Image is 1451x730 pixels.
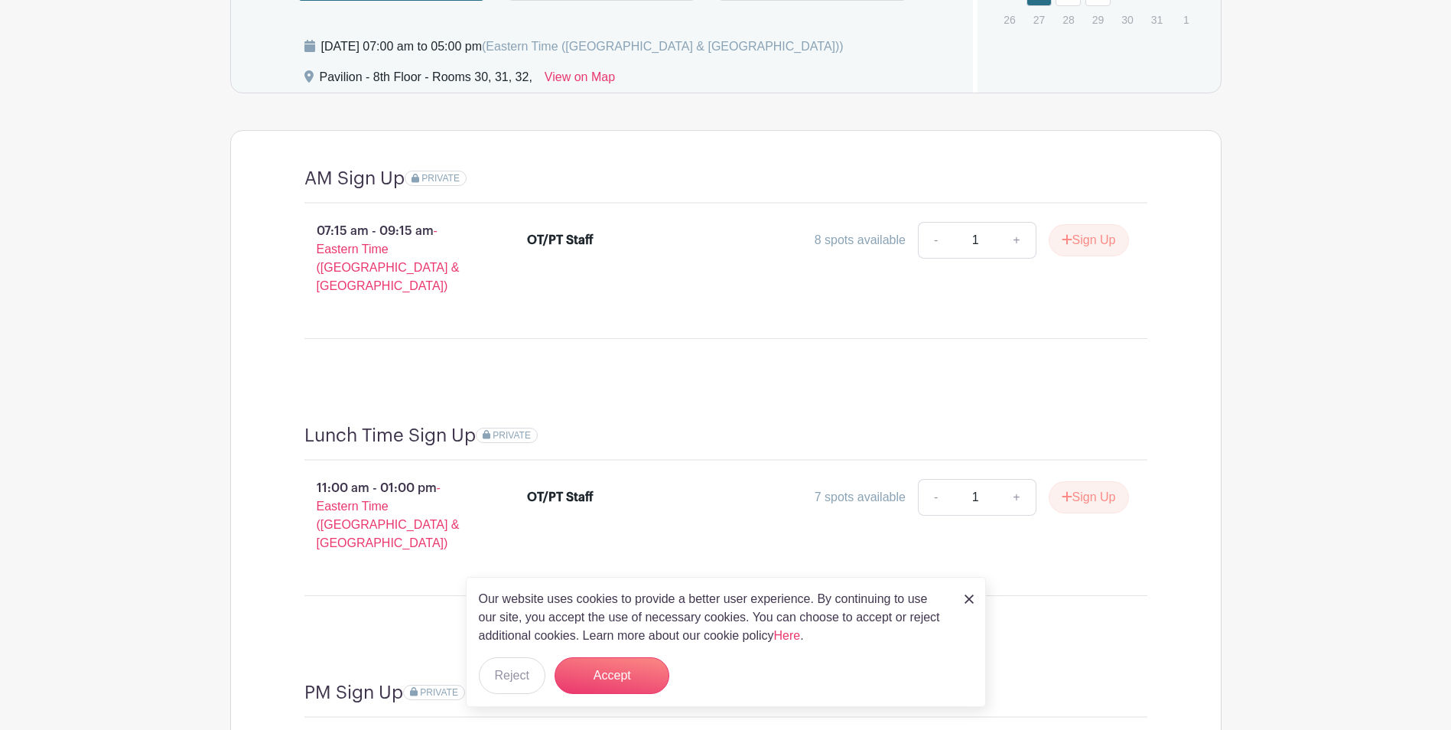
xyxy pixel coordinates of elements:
span: PRIVATE [493,430,531,441]
a: + [997,479,1036,516]
p: 26 [997,8,1022,31]
div: 7 spots available [815,488,906,507]
p: 1 [1173,8,1199,31]
p: 30 [1114,8,1140,31]
div: OT/PT Staff [527,231,594,249]
a: - [918,479,953,516]
a: - [918,222,953,259]
img: close_button-5f87c8562297e5c2d7936805f587ecaba9071eb48480494691a3f1689db116b3.svg [965,595,974,604]
button: Accept [555,657,669,694]
h4: PM Sign Up [304,682,403,704]
div: Pavilion - 8th Floor - Rooms 30, 31, 32, [320,68,532,93]
span: - Eastern Time ([GEOGRAPHIC_DATA] & [GEOGRAPHIC_DATA]) [317,224,460,292]
a: Here [774,629,801,642]
h4: Lunch Time Sign Up [304,425,476,447]
a: + [997,222,1036,259]
div: 8 spots available [815,231,906,249]
p: 27 [1026,8,1052,31]
button: Sign Up [1049,481,1129,513]
div: [DATE] 07:00 am to 05:00 pm [321,37,844,56]
p: 07:15 am - 09:15 am [280,216,503,301]
a: View on Map [545,68,615,93]
span: PRIVATE [421,173,460,184]
button: Reject [479,657,545,694]
p: 11:00 am - 01:00 pm [280,473,503,559]
h4: AM Sign Up [304,168,405,190]
span: PRIVATE [420,687,458,698]
p: 31 [1144,8,1170,31]
div: OT/PT Staff [527,488,594,507]
span: (Eastern Time ([GEOGRAPHIC_DATA] & [GEOGRAPHIC_DATA])) [482,40,844,53]
p: Our website uses cookies to provide a better user experience. By continuing to use our site, you ... [479,590,948,645]
button: Sign Up [1049,224,1129,256]
p: 29 [1085,8,1111,31]
span: - Eastern Time ([GEOGRAPHIC_DATA] & [GEOGRAPHIC_DATA]) [317,481,460,549]
p: 28 [1056,8,1081,31]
